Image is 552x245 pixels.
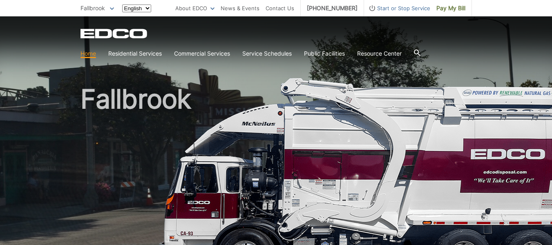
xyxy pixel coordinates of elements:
[80,29,148,38] a: EDCD logo. Return to the homepage.
[266,4,294,13] a: Contact Us
[436,4,465,13] span: Pay My Bill
[122,4,151,12] select: Select a language
[80,4,105,11] span: Fallbrook
[108,49,162,58] a: Residential Services
[174,49,230,58] a: Commercial Services
[80,49,96,58] a: Home
[357,49,402,58] a: Resource Center
[304,49,345,58] a: Public Facilities
[242,49,292,58] a: Service Schedules
[221,4,259,13] a: News & Events
[175,4,215,13] a: About EDCO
